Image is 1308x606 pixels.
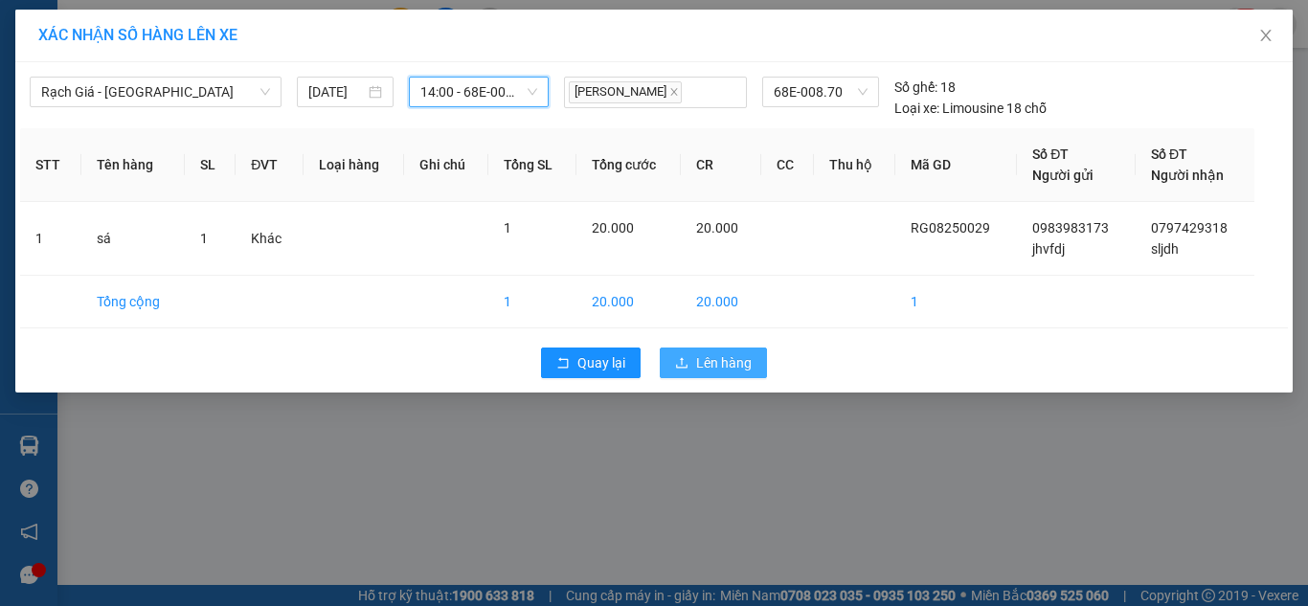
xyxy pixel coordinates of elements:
span: XÁC NHẬN SỐ HÀNG LÊN XE [38,26,237,44]
button: uploadLên hàng [660,348,767,378]
span: Loại xe: [894,98,939,119]
span: 20.000 [592,220,634,236]
td: 1 [488,276,576,328]
span: Số ĐT [1032,146,1069,162]
td: Tổng cộng [81,276,185,328]
span: close [669,87,679,97]
div: Limousine 18 chỗ [894,98,1047,119]
span: rollback [556,356,570,371]
span: Rạch Giá - Hà Tiên [41,78,270,106]
div: 18 [894,77,956,98]
th: Ghi chú [404,128,488,202]
span: Số ĐT [1151,146,1187,162]
th: SL [185,128,236,202]
th: CC [761,128,814,202]
td: 20.000 [576,276,681,328]
span: Lên hàng [696,352,752,373]
span: Người gửi [1032,168,1094,183]
td: sá [81,202,185,276]
th: Tổng cước [576,128,681,202]
span: 0983983173 [1032,220,1109,236]
th: CR [681,128,761,202]
td: 20.000 [681,276,761,328]
th: STT [20,128,81,202]
span: Số ghế: [894,77,937,98]
span: Người nhận [1151,168,1224,183]
span: RG08250029 [911,220,990,236]
input: 15/08/2025 [308,81,364,102]
span: [PERSON_NAME] [569,81,682,103]
td: Khác [236,202,304,276]
span: 20.000 [696,220,738,236]
span: Quay lại [577,352,625,373]
th: Thu hộ [814,128,895,202]
span: 14:00 - 68E-008.70 [420,78,538,106]
span: close [1258,28,1274,43]
span: jhvfdj [1032,241,1065,257]
td: 1 [20,202,81,276]
span: 1 [504,220,511,236]
th: Tên hàng [81,128,185,202]
span: 68E-008.70 [774,78,868,106]
span: 0797429318 [1151,220,1228,236]
span: upload [675,356,688,371]
span: 1 [200,231,208,246]
th: Tổng SL [488,128,576,202]
td: 1 [895,276,1017,328]
button: Close [1239,10,1293,63]
th: ĐVT [236,128,304,202]
th: Loại hàng [304,128,404,202]
button: rollbackQuay lại [541,348,641,378]
th: Mã GD [895,128,1017,202]
span: sljdh [1151,241,1179,257]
